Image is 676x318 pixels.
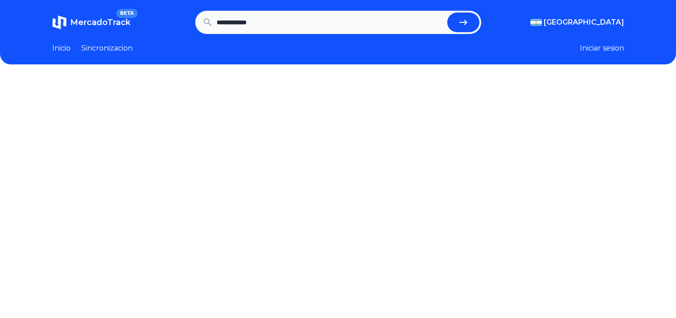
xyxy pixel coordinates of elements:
[530,19,542,26] img: Argentina
[52,15,130,30] a: MercadoTrackBETA
[52,15,67,30] img: MercadoTrack
[81,43,133,54] a: Sincronizacion
[530,17,624,28] button: [GEOGRAPHIC_DATA]
[544,17,624,28] span: [GEOGRAPHIC_DATA]
[52,43,71,54] a: Inicio
[580,43,624,54] button: Iniciar sesion
[116,9,137,18] span: BETA
[70,17,130,27] span: MercadoTrack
